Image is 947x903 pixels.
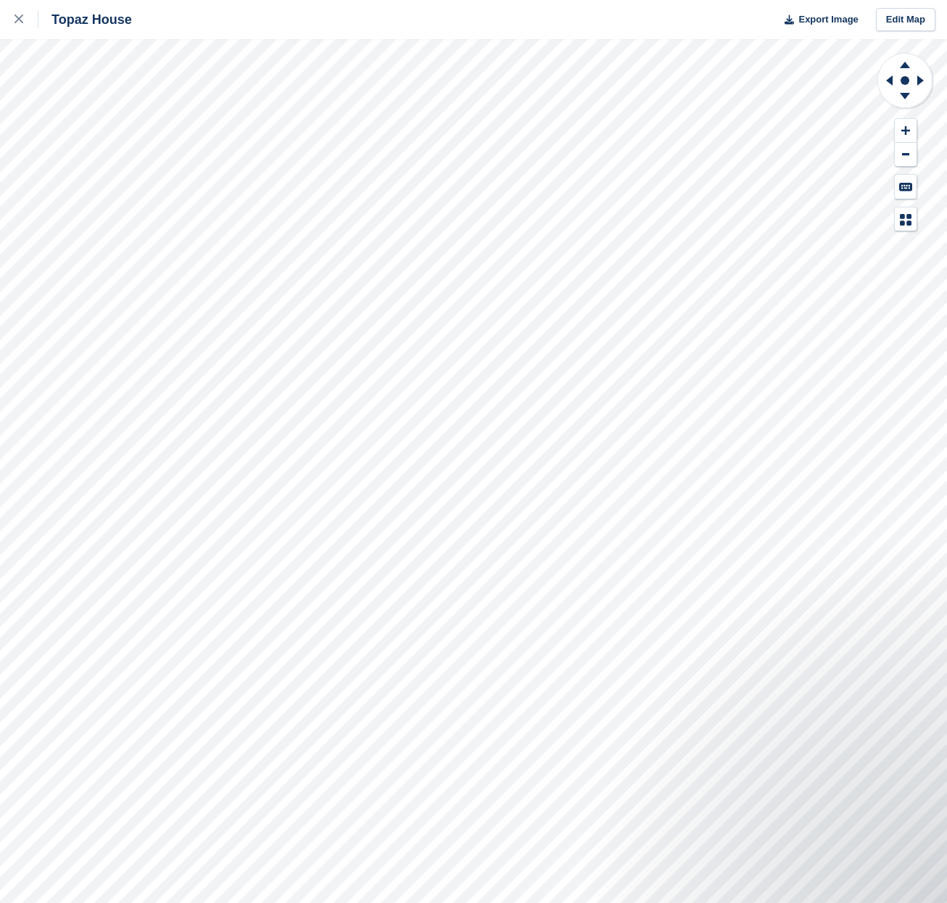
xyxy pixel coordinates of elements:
[876,8,935,32] a: Edit Map
[798,12,858,27] span: Export Image
[895,119,917,143] button: Zoom In
[895,175,917,199] button: Keyboard Shortcuts
[895,143,917,167] button: Zoom Out
[776,8,859,32] button: Export Image
[38,11,132,28] div: Topaz House
[895,207,917,231] button: Map Legend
